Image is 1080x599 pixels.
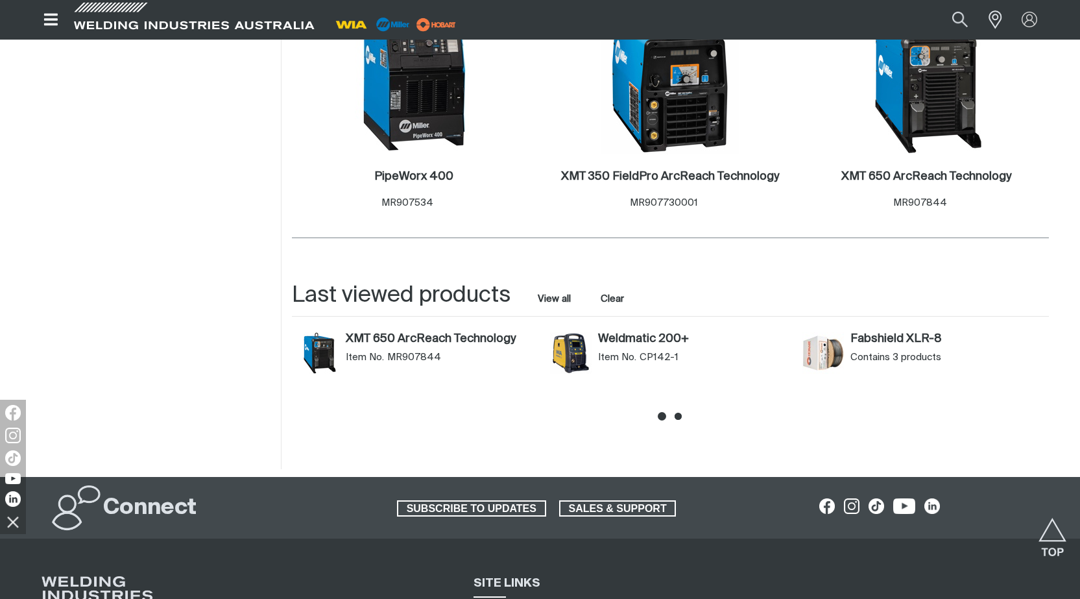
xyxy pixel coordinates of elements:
a: Weldmatic 200+ [598,332,789,347]
a: View all last viewed products [538,293,571,306]
span: MR907534 [381,198,433,208]
img: PipeWorx 400 [344,16,483,154]
span: Item No. [346,351,384,364]
span: CP142-1 [640,351,678,364]
img: XMT 650 ArcReach Technology [298,332,340,374]
a: Fabshield XLR-8 [850,332,1042,347]
button: Scroll to top [1038,518,1067,547]
img: hide socials [2,511,24,533]
span: Item No. [598,351,636,364]
h2: Last viewed products [292,281,510,310]
a: XMT 650 ArcReach Technology [841,169,1011,184]
img: XMT 350 FieldPro ArcReach Technology [601,16,739,154]
h2: PipeWorx 400 [374,171,453,182]
a: miller [413,19,460,29]
article: XMT 650 ArcReach Technology (MR907844) [292,330,544,387]
img: Fabshield XLR-8 [802,332,844,374]
button: Search products [938,5,982,34]
img: Weldmatic 200+ [550,332,592,374]
span: MR907844 [387,351,441,364]
img: Instagram [5,428,21,443]
span: SITE LINKS [474,578,540,589]
img: Facebook [5,405,21,421]
span: SALES & SUPPORT [560,500,675,517]
article: Weldmatic 200+ (CP142-1) [544,330,796,387]
a: PipeWorx 400 [374,169,453,184]
a: SUBSCRIBE TO UPDATES [397,500,546,517]
img: LinkedIn [5,491,21,507]
a: XMT 350 FieldPro ArcReach Technology [561,169,779,184]
img: miller [413,15,460,34]
h2: XMT 650 ArcReach Technology [841,171,1011,182]
input: Product name or item number... [921,5,981,34]
img: XMT 650 ArcReach Technology [857,16,996,154]
img: YouTube [5,473,21,484]
span: MR907844 [893,198,947,208]
a: SALES & SUPPORT [559,500,677,517]
img: TikTok [5,450,21,466]
span: SUBSCRIBE TO UPDATES [398,500,545,517]
h2: Connect [103,494,197,522]
button: Clear all last viewed products [598,290,627,308]
h2: XMT 350 FieldPro ArcReach Technology [561,171,779,182]
div: Contains 3 products [850,351,1042,364]
article: Fabshield XLR-8 (Fabshield XLR-8) [796,330,1048,387]
a: XMT 650 ArcReach Technology [346,332,537,347]
span: MR907730001 [630,198,698,208]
